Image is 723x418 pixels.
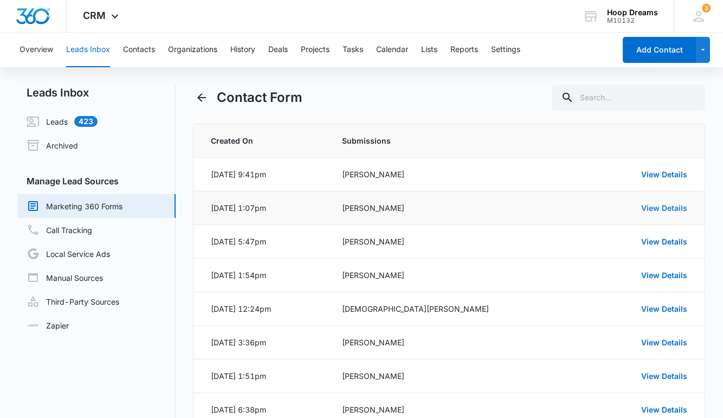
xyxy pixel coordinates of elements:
button: Settings [491,33,520,67]
div: [DATE] 9:41pm [211,169,266,180]
div: [PERSON_NAME] [342,404,576,415]
div: [PERSON_NAME] [342,269,576,281]
div: [DATE] 3:36pm [211,337,266,348]
a: Archived [27,139,78,152]
div: [PERSON_NAME] [342,337,576,348]
button: Back [193,89,210,106]
span: CRM [83,10,106,21]
a: Third-Party Sources [27,295,119,308]
button: Reports [450,33,478,67]
a: View Details [641,405,687,414]
button: Leads Inbox [66,33,110,67]
a: View Details [641,338,687,347]
div: [PERSON_NAME] [342,202,576,214]
span: 3 [702,4,711,12]
a: Marketing 360 Forms [27,200,122,213]
a: View Details [641,237,687,246]
button: Lists [421,33,437,67]
a: View Details [641,203,687,213]
div: notifications count [702,4,711,12]
a: Zapier [27,320,69,331]
div: [DEMOGRAPHIC_DATA][PERSON_NAME] [342,303,576,314]
button: Calendar [376,33,408,67]
button: Add Contact [623,37,696,63]
h1: Contact Form [217,88,302,107]
div: [DATE] 1:07pm [211,202,266,214]
button: Contacts [123,33,155,67]
div: [DATE] 5:47pm [211,236,266,247]
a: View Details [641,304,687,313]
div: [DATE] 1:51pm [211,370,266,382]
a: View Details [641,271,687,280]
a: Leads423 [27,115,98,128]
h3: Manage Lead Sources [18,175,176,188]
div: [PERSON_NAME] [342,236,576,247]
span: Submissions [342,135,576,146]
button: Overview [20,33,53,67]
div: [PERSON_NAME] [342,169,576,180]
span: Created On [211,135,316,146]
button: Deals [268,33,288,67]
button: History [230,33,255,67]
div: [DATE] 1:54pm [211,269,266,281]
a: Manual Sources [27,271,103,284]
input: Search... [552,85,705,111]
a: Call Tracking [27,223,92,236]
button: Tasks [343,33,363,67]
div: account name [607,8,658,17]
a: View Details [641,371,687,381]
button: Organizations [168,33,217,67]
div: [DATE] 12:24pm [211,303,271,314]
h2: Leads Inbox [18,85,176,101]
a: Local Service Ads [27,247,110,260]
div: [PERSON_NAME] [342,370,576,382]
div: account id [607,17,658,24]
a: View Details [641,170,687,179]
button: Projects [301,33,330,67]
div: [DATE] 6:38pm [211,404,266,415]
